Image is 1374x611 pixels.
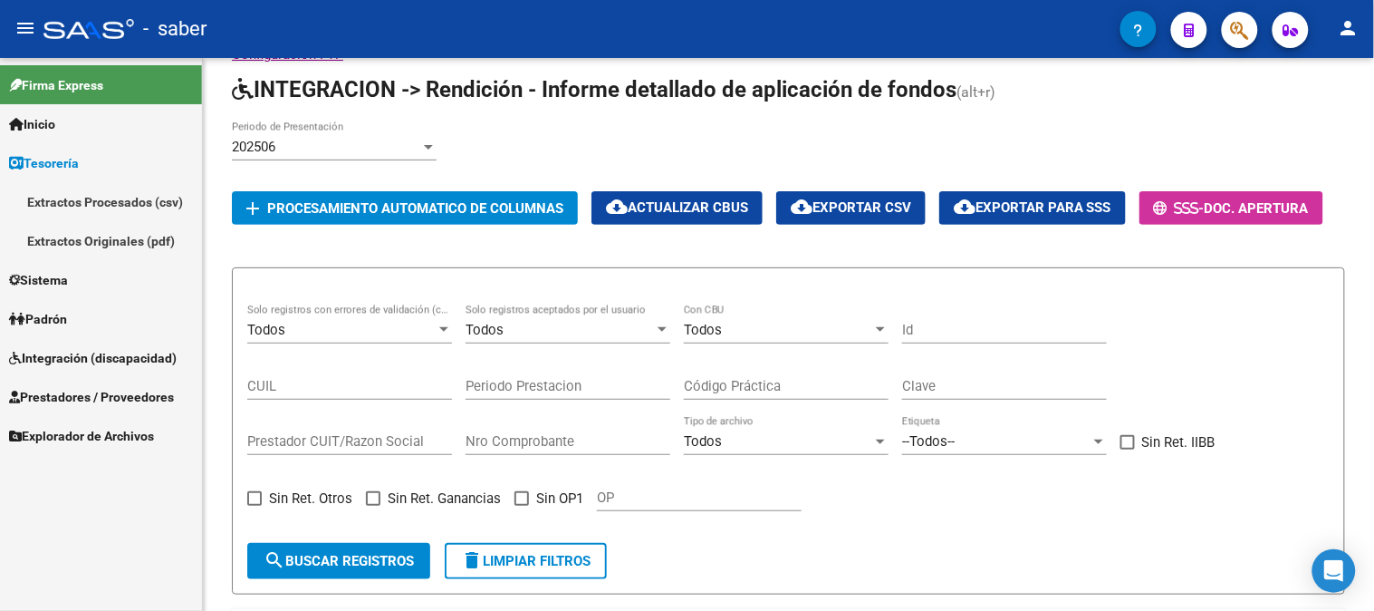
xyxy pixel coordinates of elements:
[461,553,591,569] span: Limpiar filtros
[9,270,68,290] span: Sistema
[954,196,975,218] mat-icon: cloud_download
[956,83,995,101] span: (alt+r)
[9,153,79,173] span: Tesorería
[1205,200,1309,217] span: Doc. Apertura
[264,549,285,571] mat-icon: search
[242,198,264,219] mat-icon: add
[388,488,501,509] span: Sin Ret. Ganancias
[247,543,430,579] button: Buscar registros
[939,191,1126,225] button: Exportar para SSS
[606,196,628,218] mat-icon: cloud_download
[1312,549,1356,593] div: Open Intercom Messenger
[466,322,504,338] span: Todos
[232,139,275,155] span: 202506
[9,114,55,134] span: Inicio
[606,199,748,216] span: Actualizar CBUs
[1139,191,1323,225] button: -Doc. Apertura
[267,200,563,217] span: Procesamiento automatico de columnas
[9,309,67,329] span: Padrón
[461,549,483,571] mat-icon: delete
[776,191,926,225] button: Exportar CSV
[232,77,956,102] span: INTEGRACION -> Rendición - Informe detallado de aplicación de fondos
[1142,432,1215,453] span: Sin Ret. IIBB
[269,488,352,509] span: Sin Ret. Otros
[536,488,583,509] span: Sin OP1
[232,191,578,225] button: Procesamiento automatico de columnas
[247,322,285,338] span: Todos
[9,387,174,407] span: Prestadores / Proveedores
[902,433,955,450] span: --Todos--
[1338,17,1360,39] mat-icon: person
[591,191,763,225] button: Actualizar CBUs
[9,348,177,368] span: Integración (discapacidad)
[1154,200,1205,217] span: -
[445,543,607,579] button: Limpiar filtros
[14,17,36,39] mat-icon: menu
[684,322,722,338] span: Todos
[9,75,103,95] span: Firma Express
[143,9,207,49] span: - saber
[954,199,1111,216] span: Exportar para SSS
[9,426,154,446] span: Explorador de Archivos
[264,553,414,569] span: Buscar registros
[791,196,812,218] mat-icon: cloud_download
[791,199,911,216] span: Exportar CSV
[684,433,722,450] span: Todos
